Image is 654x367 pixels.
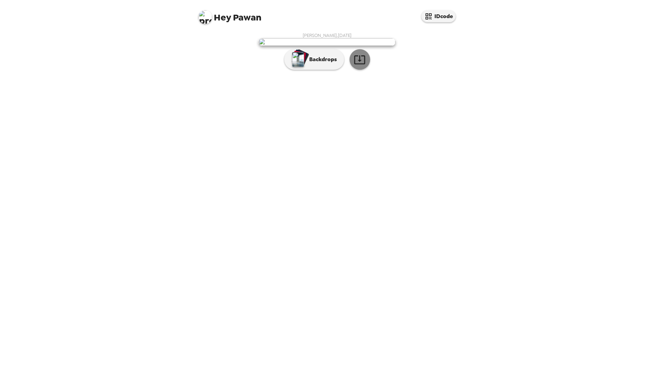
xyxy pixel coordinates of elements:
[198,10,212,24] img: profile pic
[421,10,456,22] button: IDcode
[303,32,352,38] span: [PERSON_NAME] , [DATE]
[259,38,395,46] img: user
[306,55,337,64] p: Backdrops
[214,11,231,24] span: Hey
[284,49,344,70] button: Backdrops
[198,7,261,22] span: Pawan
